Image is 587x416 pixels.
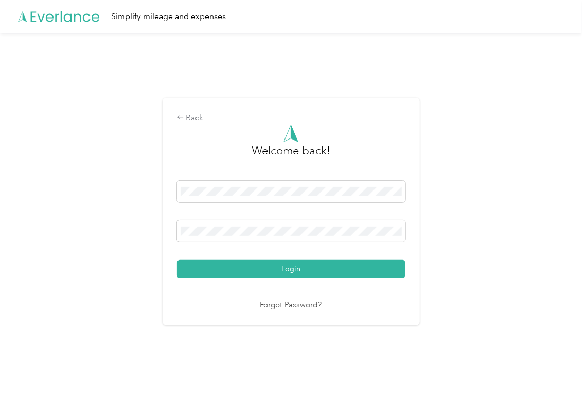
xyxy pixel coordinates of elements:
[177,260,405,278] button: Login
[252,142,330,170] h3: greeting
[260,300,322,311] a: Forgot Password?
[111,10,226,23] div: Simplify mileage and expenses
[177,112,405,125] div: Back
[529,358,587,416] iframe: Everlance-gr Chat Button Frame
